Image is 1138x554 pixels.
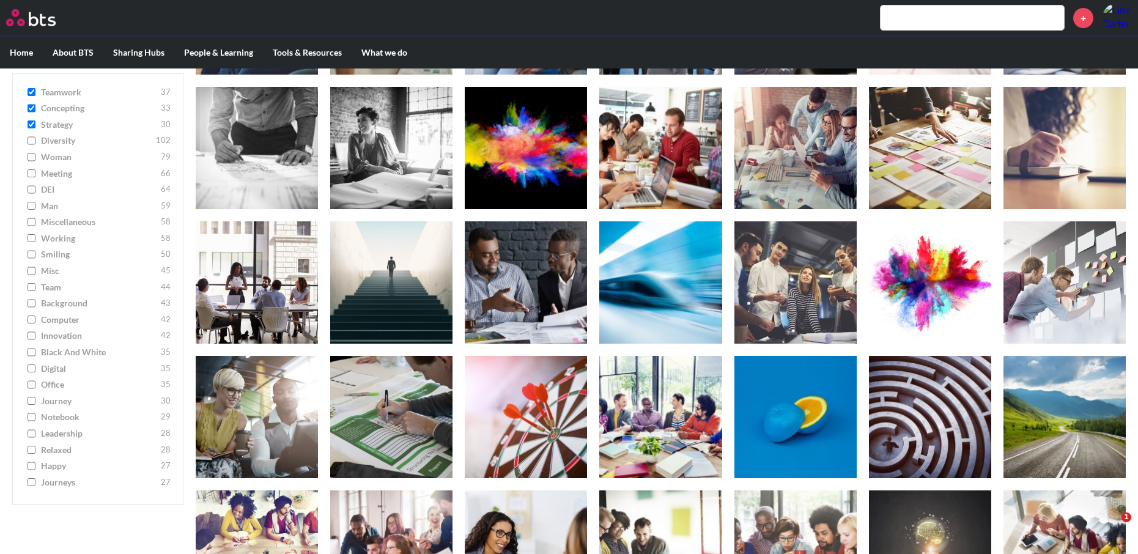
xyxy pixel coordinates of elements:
[41,216,158,229] span: miscellaneous
[41,86,158,98] span: teamwork
[161,265,171,278] span: 45
[28,120,35,129] input: strategy 30
[41,476,158,489] span: journeys
[174,37,263,68] label: People & Learning
[28,446,35,454] input: relaxed 28
[28,397,35,405] input: journey 30
[28,300,35,308] input: background 43
[41,427,158,440] span: leadership
[161,363,171,375] span: 35
[1121,512,1131,522] span: 1
[28,153,35,161] input: woman 79
[41,265,158,278] span: misc
[28,234,35,243] input: working 58
[161,168,171,180] span: 66
[28,267,35,276] input: misc 45
[41,412,158,424] span: notebook
[1096,512,1126,542] iframe: Intercom live chat
[103,37,174,68] label: Sharing Hubs
[161,412,171,424] span: 29
[6,9,78,26] a: Go home
[41,200,158,212] span: man
[161,460,171,473] span: 27
[28,105,35,113] input: concepting 33
[161,184,171,196] span: 64
[41,330,158,342] span: innovation
[28,169,35,178] input: meeting 66
[28,332,35,341] input: innovation 42
[41,184,158,196] span: DEI
[28,88,35,97] input: teamwork 37
[41,363,158,375] span: digital
[41,281,158,294] span: team
[161,281,171,294] span: 44
[41,395,158,407] span: journey
[1103,3,1132,32] a: Profile
[161,151,171,163] span: 79
[161,476,171,489] span: 27
[41,232,158,245] span: working
[161,216,171,229] span: 58
[41,314,158,326] span: computer
[161,119,171,131] span: 30
[263,37,352,68] label: Tools & Resources
[6,9,56,26] img: BTS Logo
[161,379,171,391] span: 35
[161,330,171,342] span: 42
[28,251,35,259] input: smiling 50
[28,316,35,324] input: computer 42
[352,37,417,68] label: What we do
[41,135,153,147] span: diversity
[161,314,171,326] span: 42
[41,168,158,180] span: meeting
[28,218,35,227] input: miscellaneous 58
[28,462,35,471] input: happy 27
[28,137,35,146] input: diversity 102
[28,381,35,390] input: office 35
[41,298,158,310] span: background
[28,364,35,373] input: digital 35
[161,86,171,98] span: 37
[41,249,158,261] span: smiling
[156,135,171,147] span: 102
[41,151,158,163] span: woman
[28,202,35,210] input: man 59
[161,103,171,115] span: 33
[43,37,103,68] label: About BTS
[161,444,171,456] span: 28
[161,395,171,407] span: 30
[41,460,158,473] span: happy
[28,478,35,487] input: journeys 27
[28,283,35,292] input: team 44
[41,347,158,359] span: Black and White
[28,413,35,422] input: notebook 29
[28,349,35,357] input: Black and White 35
[161,232,171,245] span: 58
[161,347,171,359] span: 35
[161,249,171,261] span: 50
[1103,3,1132,32] img: Linz Carter
[28,186,35,194] input: DEI 64
[41,379,158,391] span: office
[41,119,158,131] span: strategy
[1073,8,1093,28] a: +
[161,298,171,310] span: 43
[161,427,171,440] span: 28
[28,429,35,438] input: leadership 28
[41,444,158,456] span: relaxed
[41,103,158,115] span: concepting
[161,200,171,212] span: 59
